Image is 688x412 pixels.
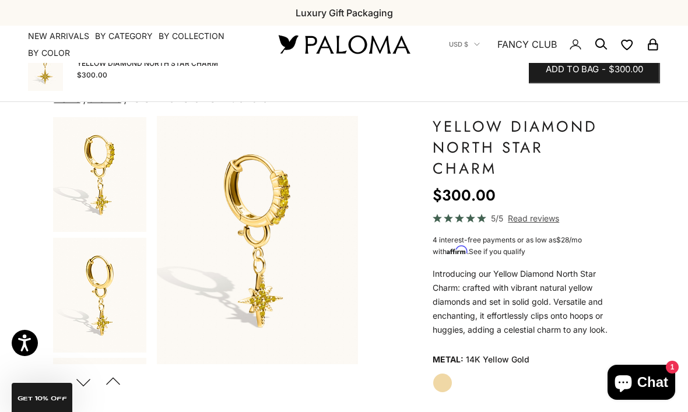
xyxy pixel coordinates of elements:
[433,212,608,225] a: 5/5 Read reviews
[466,351,529,368] variant-option-value: 14K Yellow Gold
[28,48,63,91] img: #YellowGold
[449,39,480,50] button: USD $
[491,212,503,225] span: 5/5
[449,39,468,50] span: USD $
[296,5,393,20] p: Luxury Gift Packaging
[28,30,251,59] nav: Primary navigation
[53,117,146,232] img: #YellowGold
[508,212,559,225] span: Read reviews
[433,267,608,337] p: Introducing our Yellow Diamond North Star Charm: crafted with vibrant natural yellow diamonds and...
[447,246,467,255] span: Affirm
[604,365,679,403] inbox-online-store-chat: Shopify online store chat
[157,116,358,364] img: #YellowGold
[433,116,608,179] h1: Yellow Diamond North Star Charm
[77,58,218,69] span: Yellow Diamond North Star Charm
[529,55,660,83] button: Add to bag-$300.00
[433,184,496,207] sale-price: $300.00
[53,238,146,353] img: #YellowGold
[609,62,643,77] span: $300.00
[497,37,557,52] a: FANCY CLUB
[433,351,464,368] legend: Metal:
[52,116,148,233] button: Go to item 1
[159,30,224,42] summary: By Collection
[469,247,525,256] a: See if you qualify - Learn more about Affirm Financing (opens in modal)
[28,30,89,42] a: NEW ARRIVALS
[157,116,358,364] div: Item 1 of 14
[77,69,107,81] sale-price: $300.00
[28,47,70,59] summary: By Color
[556,235,569,244] span: $28
[433,235,582,256] span: 4 interest-free payments or as low as /mo with .
[12,383,72,412] div: GET 10% Off
[95,30,153,42] summary: By Category
[52,237,148,354] button: Go to item 2
[449,26,660,63] nav: Secondary navigation
[17,396,67,402] span: GET 10% Off
[546,62,599,77] span: Add to bag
